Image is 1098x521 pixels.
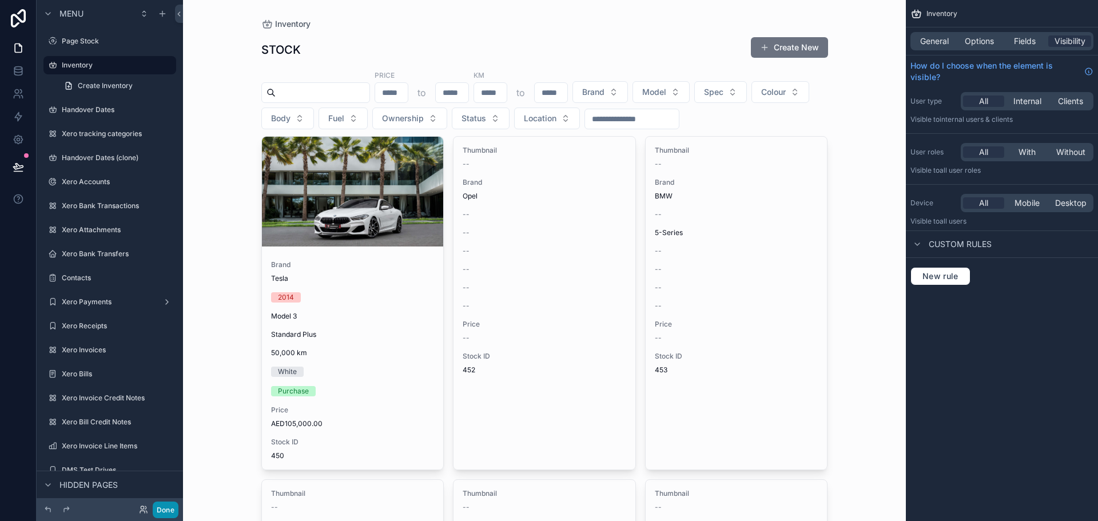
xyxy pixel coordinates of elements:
[918,271,963,281] span: New rule
[62,321,174,331] label: Xero Receipts
[1013,96,1041,107] span: Internal
[910,217,1093,226] p: Visible to
[43,197,176,215] a: Xero Bank Transactions
[43,269,176,287] a: Contacts
[1056,146,1085,158] span: Without
[62,345,174,355] label: Xero Invoices
[910,198,956,208] label: Device
[1058,96,1083,107] span: Clients
[43,365,176,383] a: Xero Bills
[1055,35,1085,47] span: Visibility
[62,37,174,46] label: Page Stock
[62,201,174,210] label: Xero Bank Transactions
[979,197,988,209] span: All
[62,273,174,283] label: Contacts
[1055,197,1087,209] span: Desktop
[62,369,174,379] label: Xero Bills
[62,466,174,475] label: DMS Test Drives
[62,249,174,258] label: Xero Bank Transfers
[940,217,966,225] span: all users
[62,61,169,70] label: Inventory
[62,129,174,138] label: Xero tracking categories
[62,417,174,427] label: Xero Bill Credit Notes
[910,148,956,157] label: User roles
[43,221,176,239] a: Xero Attachments
[62,297,158,307] label: Xero Payments
[43,149,176,167] a: Handover Dates (clone)
[59,8,83,19] span: Menu
[979,146,988,158] span: All
[62,177,174,186] label: Xero Accounts
[43,293,176,311] a: Xero Payments
[43,413,176,431] a: Xero Bill Credit Notes
[940,115,1013,124] span: Internal users & clients
[929,238,992,250] span: Custom rules
[43,317,176,335] a: Xero Receipts
[1014,35,1036,47] span: Fields
[910,267,970,285] button: New rule
[979,96,988,107] span: All
[43,56,176,74] a: Inventory
[43,437,176,455] a: Xero Invoice Line Items
[43,173,176,191] a: Xero Accounts
[62,105,174,114] label: Handover Dates
[910,115,1093,124] p: Visible to
[43,245,176,263] a: Xero Bank Transfers
[920,35,949,47] span: General
[1015,197,1040,209] span: Mobile
[965,35,994,47] span: Options
[62,225,174,234] label: Xero Attachments
[910,60,1093,83] a: How do I choose when the element is visible?
[43,125,176,143] a: Xero tracking categories
[62,153,174,162] label: Handover Dates (clone)
[910,166,1093,175] p: Visible to
[153,502,178,518] button: Done
[62,442,174,451] label: Xero Invoice Line Items
[43,341,176,359] a: Xero Invoices
[78,81,133,90] span: Create Inventory
[43,101,176,119] a: Handover Dates
[910,97,956,106] label: User type
[57,77,176,95] a: Create Inventory
[59,479,118,491] span: Hidden pages
[940,166,981,174] span: All user roles
[62,393,174,403] label: Xero Invoice Credit Notes
[43,32,176,50] a: Page Stock
[910,60,1080,83] span: How do I choose when the element is visible?
[926,9,957,18] span: Inventory
[43,461,176,479] a: DMS Test Drives
[1019,146,1036,158] span: With
[43,389,176,407] a: Xero Invoice Credit Notes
